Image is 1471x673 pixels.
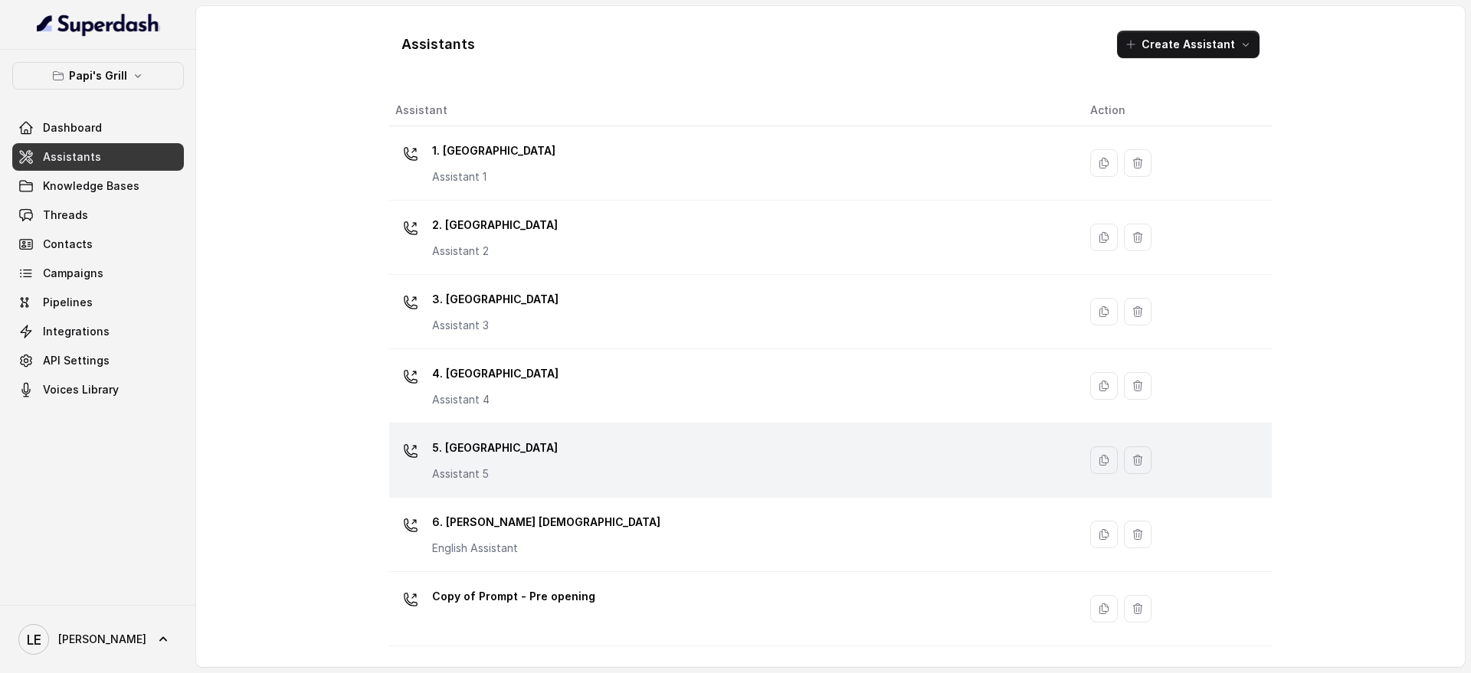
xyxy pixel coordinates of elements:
[43,178,139,194] span: Knowledge Bases
[12,289,184,316] a: Pipelines
[432,243,558,259] p: Assistant 2
[43,266,103,281] span: Campaigns
[12,347,184,374] a: API Settings
[432,318,559,333] p: Assistant 3
[43,324,110,339] span: Integrations
[43,295,93,310] span: Pipelines
[43,149,101,165] span: Assistants
[43,382,119,397] span: Voices Library
[12,62,184,90] button: Papi's Grill
[27,632,41,648] text: LE
[432,213,558,237] p: 2. [GEOGRAPHIC_DATA]
[432,287,559,312] p: 3. [GEOGRAPHIC_DATA]
[1078,95,1272,126] th: Action
[12,143,184,171] a: Assistants
[12,201,184,229] a: Threads
[432,541,660,556] p: English Assistant
[12,172,184,200] a: Knowledge Bases
[43,353,110,368] span: API Settings
[12,376,184,403] a: Voices Library
[432,169,555,185] p: Assistant 1
[432,510,660,534] p: 6. [PERSON_NAME] [DEMOGRAPHIC_DATA]
[432,139,555,163] p: 1. [GEOGRAPHIC_DATA]
[401,32,475,57] h1: Assistants
[432,392,559,407] p: Assistant 4
[58,632,146,647] span: [PERSON_NAME]
[43,120,102,136] span: Dashboard
[12,260,184,287] a: Campaigns
[37,12,160,37] img: light.svg
[43,237,93,252] span: Contacts
[389,95,1078,126] th: Assistant
[12,618,184,661] a: [PERSON_NAME]
[12,318,184,345] a: Integrations
[432,584,595,609] p: Copy of Prompt - Pre opening
[12,114,184,142] a: Dashboard
[69,67,127,85] p: Papi's Grill
[432,436,558,460] p: 5. [GEOGRAPHIC_DATA]
[432,466,558,482] p: Assistant 5
[1117,31,1260,58] button: Create Assistant
[12,230,184,258] a: Contacts
[43,207,88,223] span: Threads
[432,361,559,386] p: 4. [GEOGRAPHIC_DATA]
